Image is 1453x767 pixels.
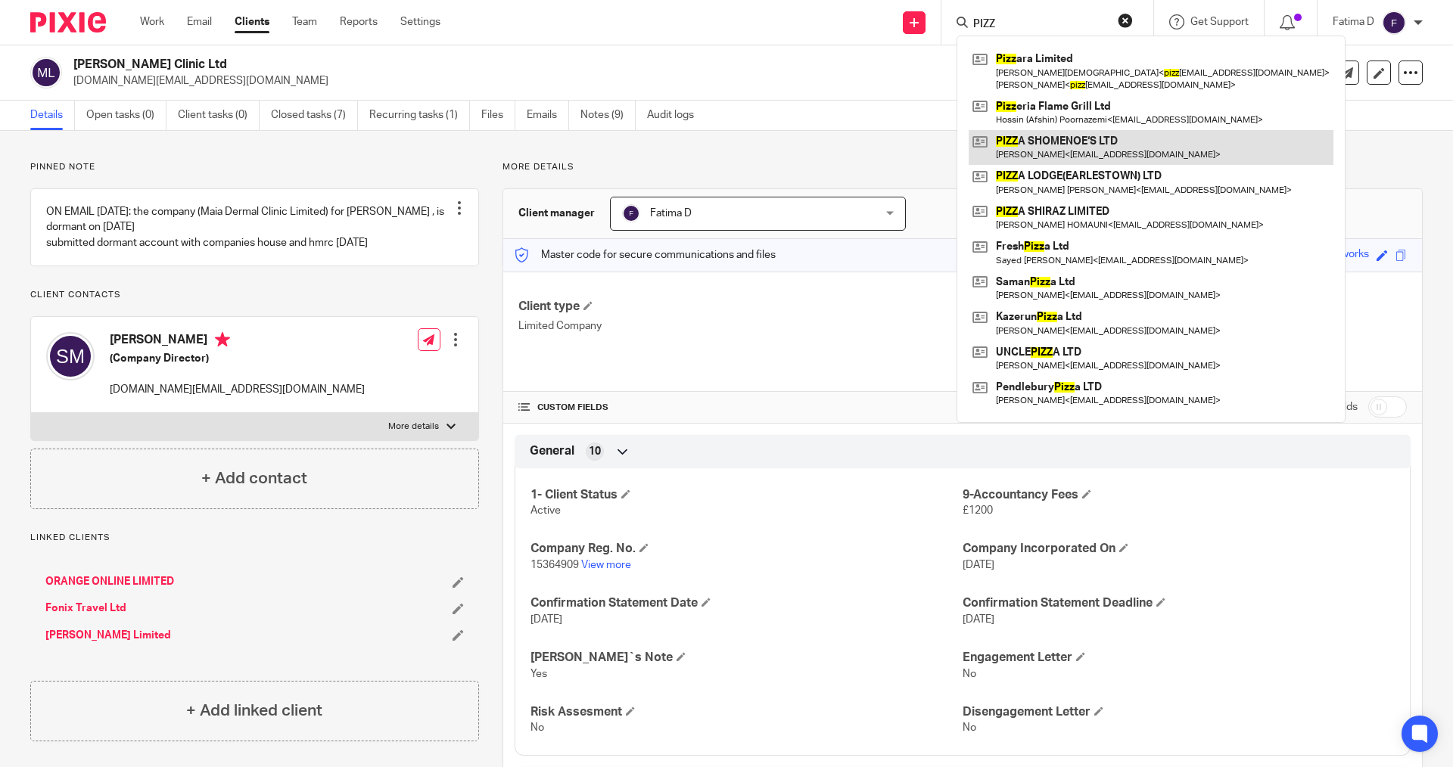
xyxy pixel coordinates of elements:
h4: Engagement Letter [963,650,1395,666]
img: Pixie [30,12,106,33]
img: svg%3E [46,332,95,380]
a: Team [292,14,317,29]
span: Fatima D [650,208,692,219]
span: General [530,443,574,459]
span: No [963,669,976,679]
p: [DOMAIN_NAME][EMAIL_ADDRESS][DOMAIN_NAME] [73,73,1217,88]
p: Pinned note [30,161,479,173]
a: Open tasks (0) [86,101,166,130]
span: 15364909 [530,560,579,570]
p: More details [502,161,1423,173]
h4: Client type [518,299,963,315]
h4: Confirmation Statement Date [530,595,963,611]
h4: Disengagement Letter [963,704,1395,720]
h4: [PERSON_NAME] [110,332,365,351]
a: Details [30,101,75,130]
p: Limited Company [518,318,963,334]
span: Get Support [1190,17,1249,27]
span: £1200 [963,505,993,516]
h2: [PERSON_NAME] Clinic Ltd [73,57,988,73]
p: Linked clients [30,532,479,544]
a: Fonix Travel Ltd [45,601,126,616]
a: Clients [235,14,269,29]
span: Active [530,505,561,516]
h4: 9-Accountancy Fees [963,487,1395,503]
p: Master code for secure communications and files [515,247,776,262]
h4: 1- Client Status [530,487,963,503]
span: [DATE] [963,614,994,625]
span: Yes [530,669,547,679]
span: No [963,722,976,733]
i: Primary [215,332,230,347]
span: No [530,722,544,733]
h4: [PERSON_NAME]`s Note [530,650,963,666]
img: svg%3E [622,204,640,222]
img: svg%3E [1382,11,1406,35]
p: Fatima D [1333,14,1374,29]
a: Work [140,14,164,29]
span: [DATE] [530,614,562,625]
a: Recurring tasks (1) [369,101,470,130]
img: svg%3E [30,57,62,88]
p: More details [388,421,439,433]
button: Clear [1118,13,1133,28]
a: ORANGE ONLINE LIMITED [45,574,174,589]
p: [DOMAIN_NAME][EMAIL_ADDRESS][DOMAIN_NAME] [110,382,365,397]
a: Emails [527,101,569,130]
input: Search [972,18,1108,32]
h4: Risk Assesment [530,704,963,720]
a: View more [581,560,631,570]
p: Client contacts [30,289,479,301]
a: Audit logs [647,101,705,130]
h4: CUSTOM FIELDS [518,402,963,414]
h4: Confirmation Statement Deadline [963,595,1395,611]
a: Closed tasks (7) [271,101,358,130]
h5: (Company Director) [110,351,365,366]
a: Settings [400,14,440,29]
a: Email [187,14,212,29]
span: [DATE] [963,560,994,570]
h4: Company Reg. No. [530,541,963,557]
a: Files [481,101,515,130]
a: [PERSON_NAME] Limited [45,628,171,643]
h3: Client manager [518,206,595,221]
span: 10 [589,444,601,459]
a: Client tasks (0) [178,101,260,130]
h4: + Add linked client [186,699,322,722]
h4: Company Incorporated On [963,541,1395,557]
a: Reports [340,14,378,29]
a: Notes (9) [580,101,636,130]
h4: + Add contact [201,467,307,490]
